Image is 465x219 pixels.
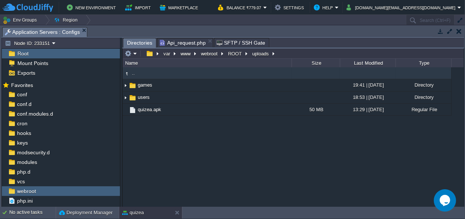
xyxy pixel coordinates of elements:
div: Size [292,59,340,67]
div: 19:41 | [DATE] [340,79,396,91]
div: 13:29 | [DATE] [340,104,396,115]
button: New Environment [67,3,118,12]
button: Node ID: 233151 [5,40,52,46]
button: uploads [251,50,271,57]
span: Application Servers : Configs [5,28,80,37]
div: Last Modified [341,59,396,67]
button: [DOMAIN_NAME][EMAIL_ADDRESS][DOMAIN_NAME] [347,3,458,12]
a: cron [16,120,29,127]
a: Root [16,50,30,57]
img: AMDAwAAAACH5BAEAAAAALAAAAAABAAEAAAICRAEAOw== [123,70,131,78]
img: AMDAwAAAACH5BAEAAAAALAAAAAABAAEAAAICRAEAOw== [123,92,129,103]
input: Click to enter the path [123,48,464,59]
a: conf.d [16,101,33,107]
span: Directories [127,38,152,48]
iframe: chat widget [434,189,458,212]
div: 50 MB [292,104,340,115]
a: keys [16,139,29,146]
div: 18:53 | [DATE] [340,91,396,103]
a: php.ini [16,197,34,204]
button: Import [125,3,153,12]
button: Settings [275,3,306,12]
a: quizea.apk [137,106,162,113]
a: hooks [16,130,32,136]
img: AMDAwAAAACH5BAEAAAAALAAAAAABAAEAAAICRAEAOw== [123,80,129,91]
a: users [137,94,151,100]
a: .. [131,70,136,76]
button: quizea [122,209,144,216]
button: www [179,50,192,57]
img: AMDAwAAAACH5BAEAAAAALAAAAAABAAEAAAICRAEAOw== [129,94,137,102]
button: Region [54,15,80,25]
button: ROOT [227,50,244,57]
a: modules [16,159,38,165]
div: Directory [396,91,451,103]
button: Deployment Manager [59,209,113,216]
a: Mount Points [16,60,49,67]
a: conf [16,91,28,98]
button: Env Groups [3,15,39,25]
img: AMDAwAAAACH5BAEAAAAALAAAAAABAAEAAAICRAEAOw== [129,81,137,90]
button: Marketplace [160,3,200,12]
button: var [162,50,172,57]
img: AMDAwAAAACH5BAEAAAAALAAAAAABAAEAAAICRAEAOw== [129,106,137,114]
a: vcs [16,178,26,185]
a: conf.modules.d [16,110,54,117]
a: games [137,82,153,88]
a: webroot [16,188,37,194]
li: /var/www/webroot/ROOT/application/controllers/Api_request.php [157,38,213,47]
div: No active tasks [9,207,56,219]
span: SFTP / SSH Gate [217,38,265,47]
a: modsecurity.d [16,149,51,156]
a: php.d [16,168,32,175]
div: Name [123,59,292,67]
button: Help [314,3,335,12]
div: Regular File [396,104,451,115]
button: Balance ₹779.07 [218,3,263,12]
img: CloudJiffy [3,3,53,12]
button: webroot [200,50,220,57]
a: Exports [16,70,36,76]
span: Api_request.php [160,38,206,47]
a: Favorites [10,82,34,88]
img: AMDAwAAAACH5BAEAAAAALAAAAAABAAEAAAICRAEAOw== [123,104,129,115]
div: Type [396,59,451,67]
div: Directory [396,79,451,91]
